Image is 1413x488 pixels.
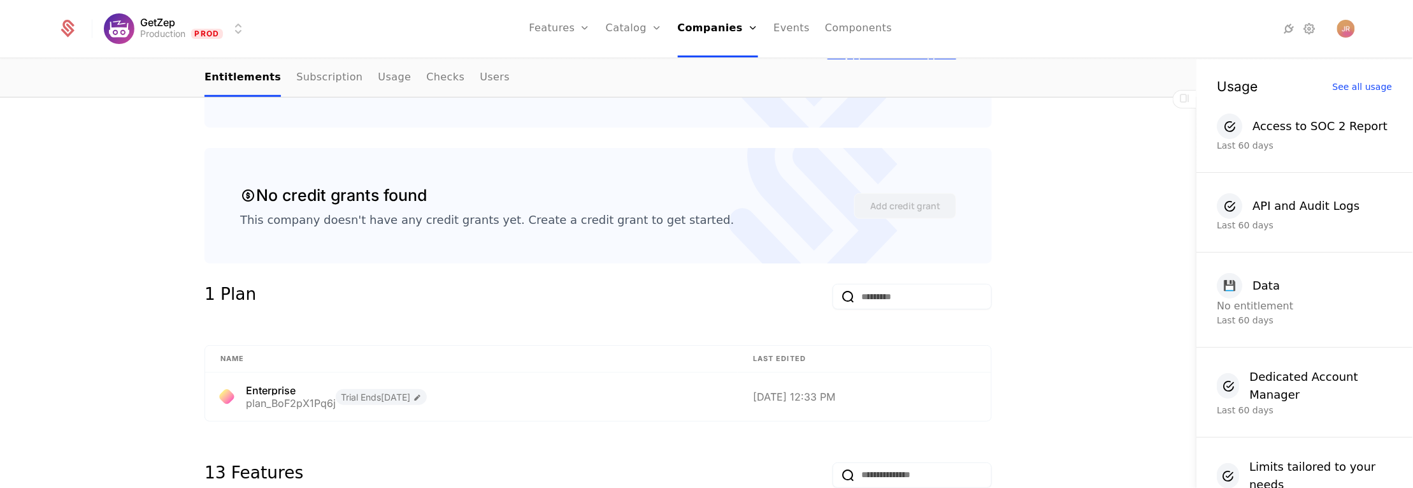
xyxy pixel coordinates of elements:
div: Add credit grant [870,200,940,212]
div: 💾 [1217,273,1243,299]
span: No entitlement [1217,300,1294,312]
div: Usage [1217,80,1258,93]
button: Dedicated Account Manager [1217,368,1393,404]
span: Prod [191,29,224,39]
div: Last 60 days [1217,404,1393,417]
nav: Main [204,59,992,97]
span: GetZep [141,17,176,27]
div: Last 60 days [1217,219,1393,232]
div: Data [1253,277,1280,295]
ul: Choose Sub Page [204,59,510,97]
button: Add credit grant [854,193,956,219]
div: Last 60 days [1217,314,1393,327]
img: GetZep [104,13,134,44]
div: This company doesn't have any credit grants yet. Create a credit grant to get started. [240,212,734,228]
a: Settings [1302,21,1317,36]
th: Name [205,346,738,373]
a: Users [480,59,510,97]
button: API and Audit Logs [1217,193,1360,219]
div: API and Audit Logs [1253,197,1360,215]
div: No credit grants found [240,184,427,208]
div: Last 60 days [1217,139,1393,152]
button: 💾Data [1217,273,1280,299]
a: Entitlements [204,59,281,97]
img: Jack Ryan [1337,20,1355,38]
span: Trial Ends [DATE] [336,389,427,405]
div: Production [141,27,186,40]
button: Select environment [108,15,247,43]
div: Dedicated Account Manager [1250,368,1393,404]
div: 13 Features [204,462,303,488]
div: See all usage [1333,82,1393,91]
a: Usage [378,59,412,97]
div: Enterprise [246,385,336,396]
div: [DATE] 12:33 PM [753,392,976,402]
button: Open user button [1337,20,1355,38]
div: Access to SOC 2 Report [1253,117,1388,135]
div: 1 Plan [204,284,256,309]
button: Access to SOC 2 Report [1217,114,1388,139]
a: Subscription [296,59,362,97]
a: Integrations [1281,21,1296,36]
a: Checks [426,59,464,97]
th: Last edited [738,346,991,373]
div: plan_BoF2pX1Pq6j [246,398,336,408]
